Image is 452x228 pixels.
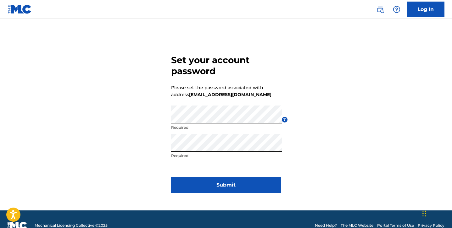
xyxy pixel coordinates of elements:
img: help [393,6,400,13]
a: Log In [407,2,444,17]
a: Public Search [374,3,387,16]
p: Required [171,125,282,130]
h3: Set your account password [171,55,281,77]
img: search [377,6,384,13]
img: MLC Logo [8,5,32,14]
strong: [EMAIL_ADDRESS][DOMAIN_NAME] [189,92,271,97]
span: ? [282,117,287,122]
div: Drag [422,204,426,223]
div: Help [390,3,403,16]
iframe: Chat Widget [421,198,452,228]
p: Required [171,153,282,159]
p: Please set the password associated with address [171,84,271,98]
button: Submit [171,177,281,193]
